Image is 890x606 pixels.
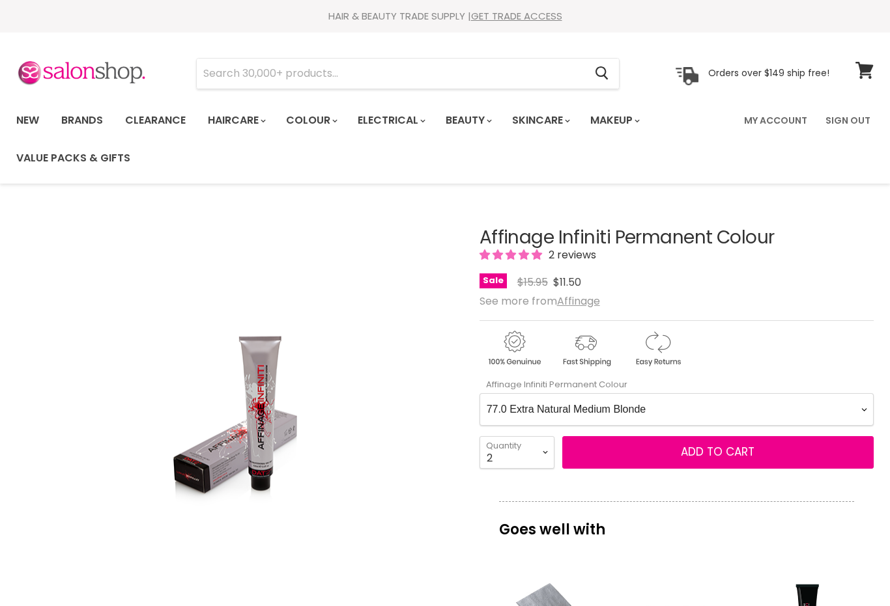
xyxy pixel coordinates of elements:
a: New [7,107,49,134]
span: 2 reviews [545,247,596,262]
iframe: Gorgias live chat messenger [825,545,877,593]
a: Electrical [348,107,433,134]
a: Sign Out [818,107,878,134]
a: Haircare [198,107,274,134]
span: Add to cart [681,444,754,460]
span: See more from [480,294,600,309]
button: Search [584,59,619,89]
select: Quantity [480,436,554,469]
input: Search [197,59,584,89]
a: My Account [736,107,815,134]
a: Beauty [436,107,500,134]
a: Clearance [115,107,195,134]
span: $15.95 [517,275,548,290]
img: genuine.gif [480,329,549,368]
h1: Affinage Infiniti Permanent Colour [480,228,874,248]
a: Brands [51,107,113,134]
a: Makeup [581,107,648,134]
p: Orders over $149 ship free! [708,67,829,79]
label: Affinage Infiniti Permanent Colour [480,378,627,391]
p: Goes well with [499,501,854,544]
img: Affinage Infiniti Permanent Colour [123,244,351,587]
button: Add to cart [562,436,874,469]
span: 5.00 stars [480,247,545,262]
a: Skincare [502,107,578,134]
a: Colour [276,107,345,134]
img: shipping.gif [551,329,620,368]
span: Sale [480,273,507,288]
a: GET TRADE ACCESS [471,9,562,23]
span: $11.50 [553,275,581,290]
ul: Main menu [7,102,736,177]
a: Value Packs & Gifts [7,145,140,172]
a: Affinage [557,294,600,309]
form: Product [196,58,620,89]
img: returns.gif [623,329,692,368]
